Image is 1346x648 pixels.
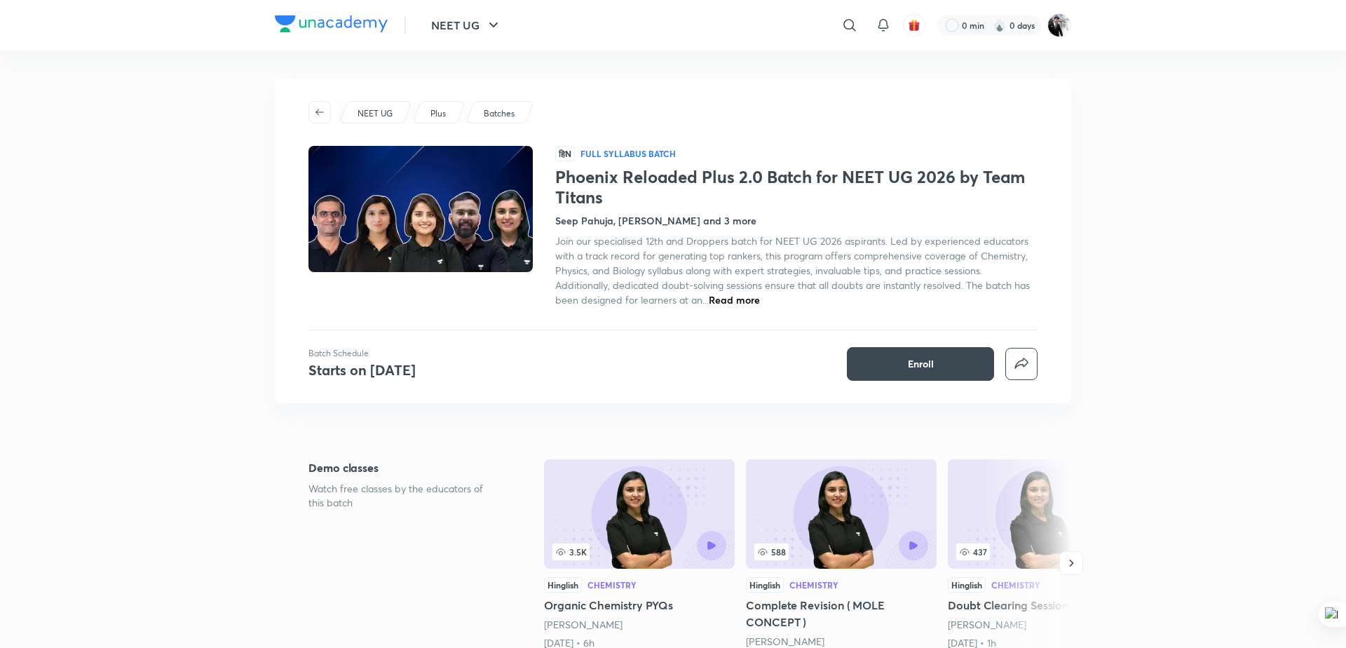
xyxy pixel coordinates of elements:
span: Join our specialised 12th and Droppers batch for NEET UG 2026 aspirants. Led by experienced educa... [555,234,1030,306]
img: Company Logo [275,15,388,32]
h1: Phoenix Reloaded Plus 2.0 Batch for NEET UG 2026 by Team Titans [555,167,1038,208]
div: Hinglish [746,577,784,593]
p: Batches [484,107,515,120]
p: Full Syllabus Batch [580,148,676,159]
div: Hinglish [948,577,986,593]
span: Enroll [908,357,934,371]
div: Chemistry [789,581,838,589]
img: streak [993,18,1007,32]
h5: Doubt Clearing Session [948,597,1138,614]
div: Anushka Choudhary [948,618,1138,632]
a: [PERSON_NAME] [746,635,824,648]
h5: Organic Chemistry PYQs [544,597,735,614]
h5: Complete Revision ( MOLE CONCEPT ) [746,597,937,630]
span: 3.5K [552,544,590,560]
span: 588 [754,544,789,560]
img: Nagesh M [1047,13,1071,37]
p: NEET UG [358,107,393,120]
a: NEET UG [355,107,395,120]
a: Plus [428,107,449,120]
span: 437 [956,544,990,560]
div: Chemistry [587,581,637,589]
p: Batch Schedule [308,347,416,360]
a: [PERSON_NAME] [544,618,623,631]
a: Batches [482,107,517,120]
h4: Starts on [DATE] [308,360,416,379]
h4: Seep Pahuja, [PERSON_NAME] and 3 more [555,213,756,228]
span: हिN [555,146,575,161]
h5: Demo classes [308,459,499,476]
button: NEET UG [423,11,510,39]
div: Hinglish [544,577,582,593]
p: Plus [430,107,446,120]
div: Anushka Choudhary [544,618,735,632]
p: Watch free classes by the educators of this batch [308,482,499,510]
img: Thumbnail [306,144,535,274]
a: Company Logo [275,15,388,36]
span: Read more [709,293,760,306]
img: avatar [908,19,920,32]
button: avatar [903,14,925,36]
a: [PERSON_NAME] [948,618,1026,631]
button: Enroll [847,347,994,381]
